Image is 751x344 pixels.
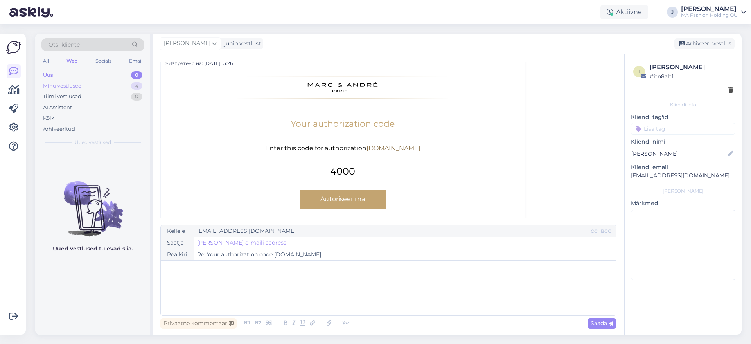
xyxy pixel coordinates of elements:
span: Your authorization code [291,119,395,129]
div: AI Assistent [43,104,72,112]
img: No chats [35,167,150,238]
div: 0 [131,71,142,79]
input: Lisa tag [631,123,735,135]
div: juhib vestlust [221,40,261,48]
img: Askly Logo [6,40,21,55]
a: [PERSON_NAME] e-maili aadress [197,239,286,247]
a: Autoriseerima [300,190,386,209]
div: MA Fashion Holding OÜ [681,12,738,18]
div: J [667,7,678,18]
p: Kliendi tag'id [631,113,735,121]
div: 0 [131,93,142,101]
div: Kliendi info [631,101,735,108]
div: Socials [94,56,113,66]
a: [DOMAIN_NAME] [367,144,420,152]
p: Kliendi nimi [631,138,735,146]
p: Kliendi email [631,163,735,171]
p: Uued vestlused tulevad siia. [53,245,133,253]
div: Pealkiri [161,249,194,260]
span: Autoriseerima [320,195,365,203]
span: [PERSON_NAME] [164,39,210,48]
span: Otsi kliente [49,41,80,49]
span: i [638,68,640,74]
div: All [41,56,50,66]
div: BCC [599,228,613,235]
input: Write subject here... [194,249,616,260]
span: Enter this code for authorization [265,144,367,152]
span: 4000 [330,166,355,177]
div: Arhiveeri vestlus [674,38,735,49]
div: [PERSON_NAME] [631,187,735,195]
div: Minu vestlused [43,82,82,90]
p: [EMAIL_ADDRESS][DOMAIN_NAME] [631,171,735,180]
div: 4 [131,82,142,90]
img: Marc & André — магазин французского белья, купальников и кашемира [237,74,448,101]
div: Saatja [161,237,194,249]
div: Aktiivne [600,5,648,19]
div: [PERSON_NAME] [650,63,733,72]
div: Email [128,56,144,66]
span: Uued vestlused [75,139,111,146]
div: Privaatne kommentaar [160,318,237,329]
div: Kellele [161,225,194,237]
input: Lisa nimi [631,149,726,158]
div: Uus [43,71,53,79]
div: Arhiveeritud [43,125,75,133]
div: CC [589,228,599,235]
div: Tiimi vestlused [43,93,81,101]
p: Märkmed [631,199,735,207]
div: # itn8alt1 [650,72,733,81]
a: [PERSON_NAME]MA Fashion Holding OÜ [681,6,746,18]
input: Recepient... [194,225,589,237]
div: Kõik [43,114,54,122]
div: Web [65,56,79,66]
span: Saada [591,320,613,327]
div: [PERSON_NAME] [681,6,738,12]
